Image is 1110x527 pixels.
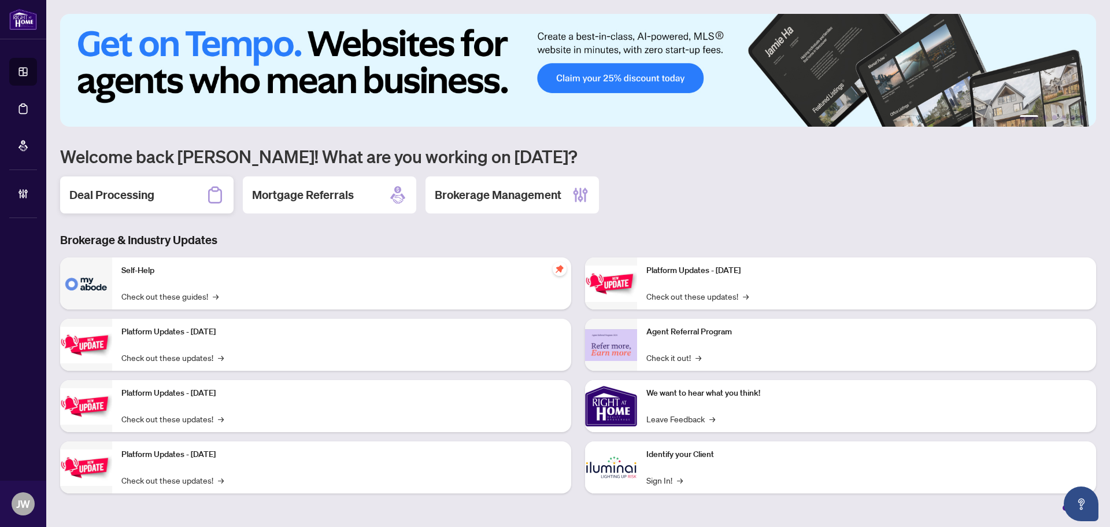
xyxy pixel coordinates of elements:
[218,412,224,425] span: →
[646,290,749,303] a: Check out these updates!→
[69,187,154,203] h2: Deal Processing
[553,262,567,276] span: pushpin
[121,387,562,400] p: Platform Updates - [DATE]
[585,329,637,361] img: Agent Referral Program
[646,326,1087,338] p: Agent Referral Program
[60,232,1096,248] h3: Brokerage & Industry Updates
[60,14,1096,127] img: Slide 0
[218,474,224,487] span: →
[121,290,219,303] a: Check out these guides!→
[121,326,562,338] p: Platform Updates - [DATE]
[585,380,637,432] img: We want to hear what you think!
[213,290,219,303] span: →
[121,264,562,277] p: Self-Help
[9,9,37,30] img: logo
[646,474,683,487] a: Sign In!→
[60,327,112,363] img: Platform Updates - September 16, 2025
[16,496,30,512] span: JW
[1020,115,1038,120] button: 1
[695,351,701,364] span: →
[252,187,354,203] h2: Mortgage Referrals
[1061,115,1066,120] button: 4
[1052,115,1057,120] button: 3
[121,412,224,425] a: Check out these updates!→
[1064,487,1098,521] button: Open asap
[646,448,1087,461] p: Identify your Client
[121,351,224,364] a: Check out these updates!→
[435,187,561,203] h2: Brokerage Management
[1043,115,1048,120] button: 2
[646,412,715,425] a: Leave Feedback→
[1071,115,1075,120] button: 5
[743,290,749,303] span: →
[677,474,683,487] span: →
[646,264,1087,277] p: Platform Updates - [DATE]
[121,474,224,487] a: Check out these updates!→
[121,448,562,461] p: Platform Updates - [DATE]
[585,266,637,302] img: Platform Updates - June 23, 2025
[60,257,112,309] img: Self-Help
[60,145,1096,167] h1: Welcome back [PERSON_NAME]! What are you working on [DATE]?
[646,351,701,364] a: Check it out!→
[646,387,1087,400] p: We want to hear what you think!
[709,412,715,425] span: →
[60,388,112,425] img: Platform Updates - July 21, 2025
[218,351,224,364] span: →
[585,441,637,493] img: Identify your Client
[1080,115,1085,120] button: 6
[60,449,112,486] img: Platform Updates - July 8, 2025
